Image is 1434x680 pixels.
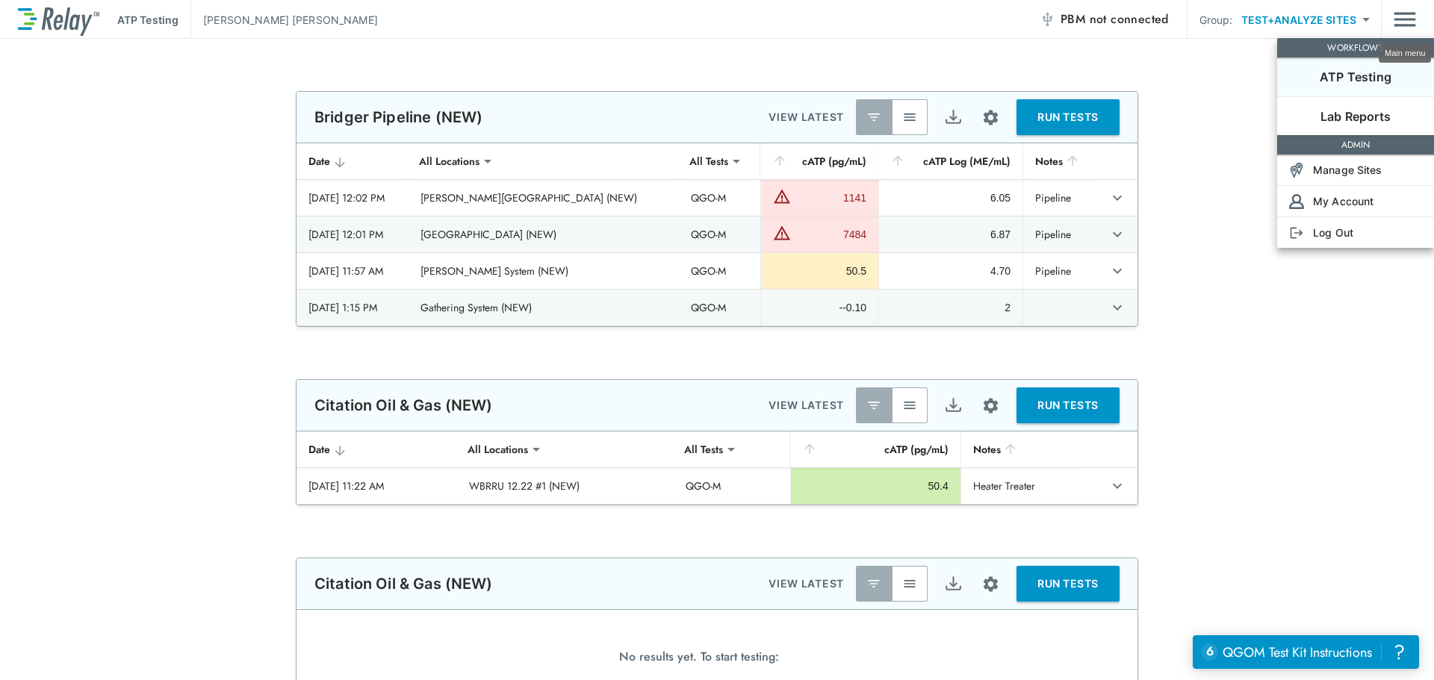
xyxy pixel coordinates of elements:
[1280,138,1431,152] p: ADMIN
[1289,194,1304,209] img: Account
[1379,44,1431,63] div: Main menu
[1313,225,1353,240] p: Log Out
[1320,107,1391,125] p: Lab Reports
[1320,68,1391,86] p: ATP Testing
[1289,225,1304,240] img: Log Out Icon
[1313,162,1382,178] p: Manage Sites
[1280,41,1431,54] p: WORKFLOWS
[1313,193,1374,209] p: My Account
[1289,163,1304,178] img: Sites
[1193,635,1419,669] iframe: Resource center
